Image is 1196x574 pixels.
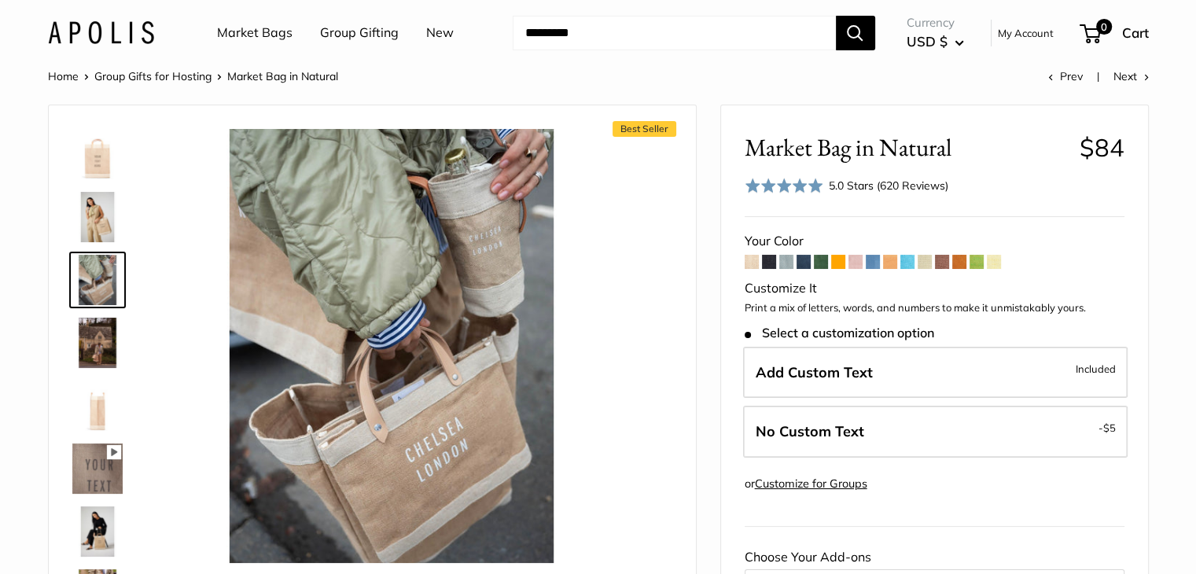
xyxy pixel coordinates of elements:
[48,69,79,83] a: Home
[69,126,126,182] a: Market Bag in Natural
[745,175,949,197] div: 5.0 Stars (620 Reviews)
[1095,19,1111,35] span: 0
[745,133,1068,162] span: Market Bag in Natural
[69,377,126,434] a: description_13" wide, 18" high, 8" deep; handles: 3.5"
[745,230,1124,253] div: Your Color
[743,406,1128,458] label: Leave Blank
[513,16,836,50] input: Search...
[72,318,123,368] img: Market Bag in Natural
[227,69,338,83] span: Market Bag in Natural
[69,189,126,245] a: Market Bag in Natural
[69,503,126,560] a: Market Bag in Natural
[1113,69,1149,83] a: Next
[613,121,676,137] span: Best Seller
[69,440,126,497] a: Market Bag in Natural
[48,66,338,86] nav: Breadcrumb
[745,277,1124,300] div: Customize It
[1103,421,1116,434] span: $5
[907,12,964,34] span: Currency
[756,422,864,440] span: No Custom Text
[907,33,948,50] span: USD $
[217,21,293,45] a: Market Bags
[48,21,154,44] img: Apolis
[829,177,948,194] div: 5.0 Stars (620 Reviews)
[69,315,126,371] a: Market Bag in Natural
[72,129,123,179] img: Market Bag in Natural
[174,129,608,563] img: Market Bag in Natural
[745,326,934,340] span: Select a customization option
[69,252,126,308] a: Market Bag in Natural
[1081,20,1149,46] a: 0 Cart
[1098,418,1116,437] span: -
[72,255,123,305] img: Market Bag in Natural
[320,21,399,45] a: Group Gifting
[745,300,1124,316] p: Print a mix of letters, words, and numbers to make it unmistakably yours.
[755,476,867,491] a: Customize for Groups
[94,69,212,83] a: Group Gifts for Hosting
[426,21,454,45] a: New
[998,24,1054,42] a: My Account
[1080,132,1124,163] span: $84
[72,443,123,494] img: Market Bag in Natural
[1048,69,1083,83] a: Prev
[907,29,964,54] button: USD $
[72,381,123,431] img: description_13" wide, 18" high, 8" deep; handles: 3.5"
[745,473,867,495] div: or
[72,506,123,557] img: Market Bag in Natural
[836,16,875,50] button: Search
[1076,359,1116,378] span: Included
[1122,24,1149,41] span: Cart
[756,363,873,381] span: Add Custom Text
[72,192,123,242] img: Market Bag in Natural
[743,347,1128,399] label: Add Custom Text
